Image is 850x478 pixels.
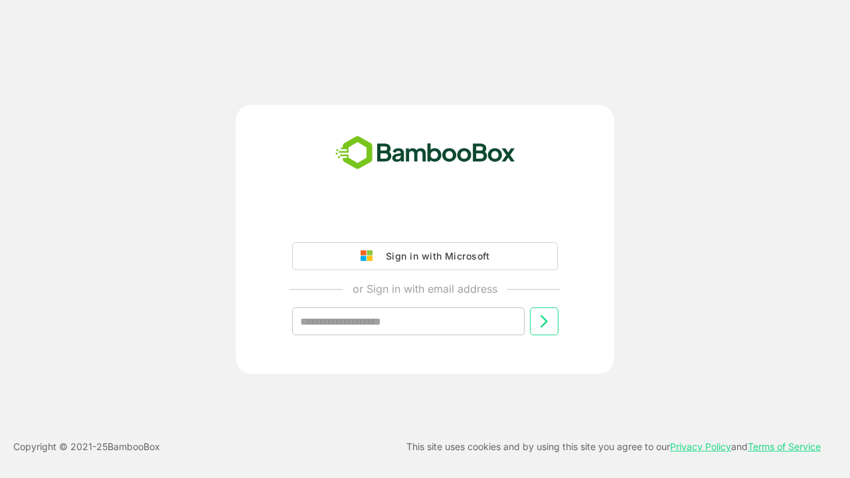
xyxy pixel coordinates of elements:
p: Copyright © 2021- 25 BambooBox [13,439,160,455]
div: Sign in with Microsoft [379,248,489,265]
button: Sign in with Microsoft [292,242,558,270]
iframe: Sign in with Google Button [286,205,564,234]
a: Privacy Policy [670,441,731,452]
img: bamboobox [328,131,523,175]
img: google [361,250,379,262]
p: or Sign in with email address [353,281,497,297]
a: Terms of Service [748,441,821,452]
p: This site uses cookies and by using this site you agree to our and [406,439,821,455]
